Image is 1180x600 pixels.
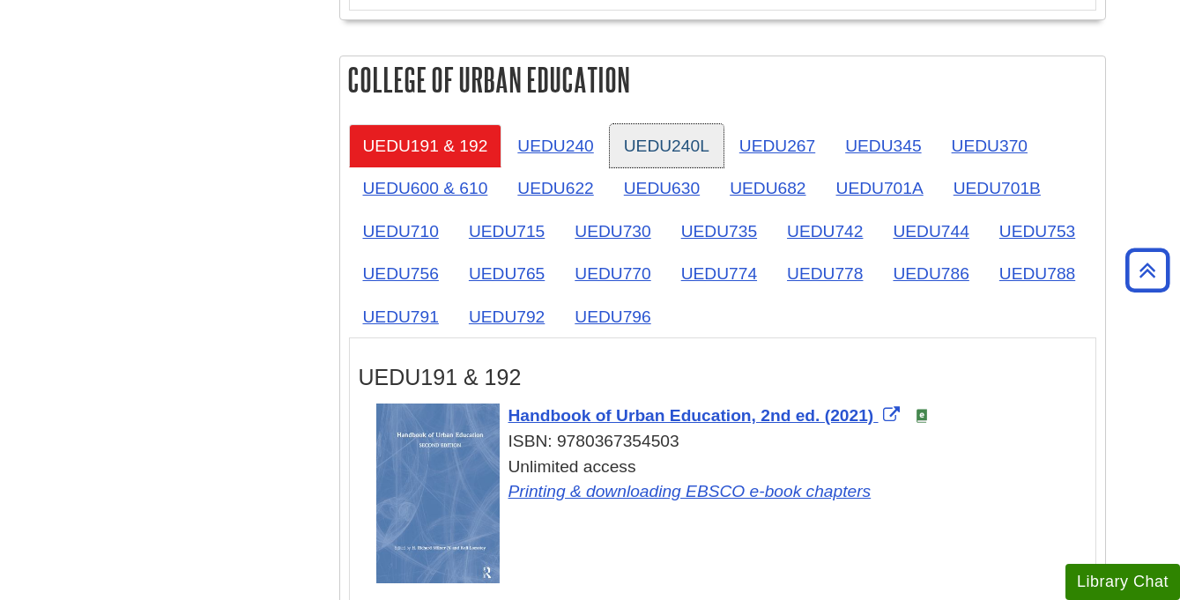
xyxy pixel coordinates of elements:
a: UEDU240L [610,124,724,167]
div: ISBN: 9780367354503 [376,429,1087,455]
a: Link opens in new window [508,406,904,425]
a: UEDU788 [985,252,1089,295]
button: Library Chat [1065,564,1180,600]
a: UEDU791 [349,295,453,338]
a: UEDU191 & 192 [349,124,502,167]
a: UEDU240 [503,124,607,167]
a: UEDU792 [455,295,559,338]
div: Unlimited access [376,455,1087,506]
a: UEDU770 [560,252,664,295]
a: UEDU756 [349,252,453,295]
a: UEDU345 [831,124,935,167]
h3: UEDU191 & 192 [359,365,1087,390]
a: UEDU753 [985,210,1089,253]
a: UEDU774 [667,252,771,295]
a: UEDU600 & 610 [349,167,502,210]
img: e-Book [915,409,929,423]
a: UEDU765 [455,252,559,295]
a: UEDU735 [667,210,771,253]
a: Link opens in new window [508,482,872,500]
a: UEDU630 [610,167,714,210]
a: UEDU267 [725,124,829,167]
a: UEDU786 [879,252,983,295]
a: UEDU622 [503,167,607,210]
span: Handbook of Urban Education, 2nd ed. (2021) [508,406,874,425]
a: UEDU710 [349,210,453,253]
a: UEDU742 [773,210,877,253]
a: UEDU796 [560,295,664,338]
h2: College of Urban Education [340,56,1105,103]
a: UEDU701A [822,167,938,210]
a: UEDU682 [716,167,820,210]
img: Cover Art [376,404,500,583]
a: UEDU701B [939,167,1055,210]
a: UEDU715 [455,210,559,253]
a: UEDU730 [560,210,664,253]
a: UEDU744 [879,210,983,253]
a: Back to Top [1119,258,1176,282]
a: UEDU370 [938,124,1042,167]
a: UEDU778 [773,252,877,295]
